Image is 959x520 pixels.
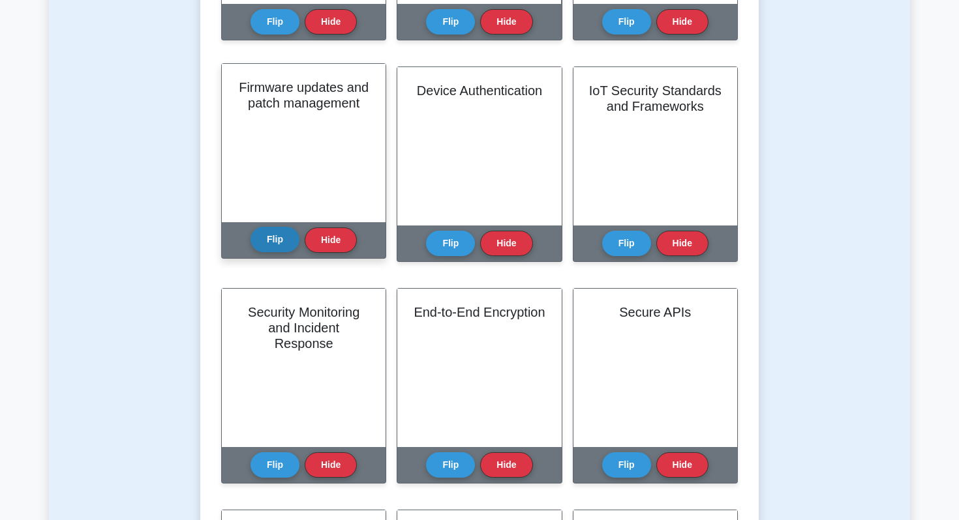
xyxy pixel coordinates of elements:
button: Flip [426,452,475,478]
h2: IoT Security Standards and Frameworks [589,83,722,114]
button: Flip [602,231,651,256]
button: Flip [602,9,651,35]
button: Hide [305,9,357,35]
button: Flip [251,9,299,35]
h2: Device Authentication [413,83,545,98]
h2: Security Monitoring and Incident Response [237,304,370,351]
button: Hide [480,9,532,35]
h2: Firmware updates and patch management [237,79,370,111]
button: Flip [251,452,299,478]
button: Flip [426,9,475,35]
button: Flip [602,452,651,478]
button: Hide [305,227,357,253]
button: Flip [251,227,299,252]
button: Hide [480,452,532,478]
button: Hide [656,9,708,35]
button: Hide [656,231,708,256]
h2: Secure APIs [589,304,722,320]
button: Hide [480,231,532,256]
button: Hide [305,452,357,478]
h2: End-to-End Encryption [413,304,545,320]
button: Hide [656,452,708,478]
button: Flip [426,231,475,256]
